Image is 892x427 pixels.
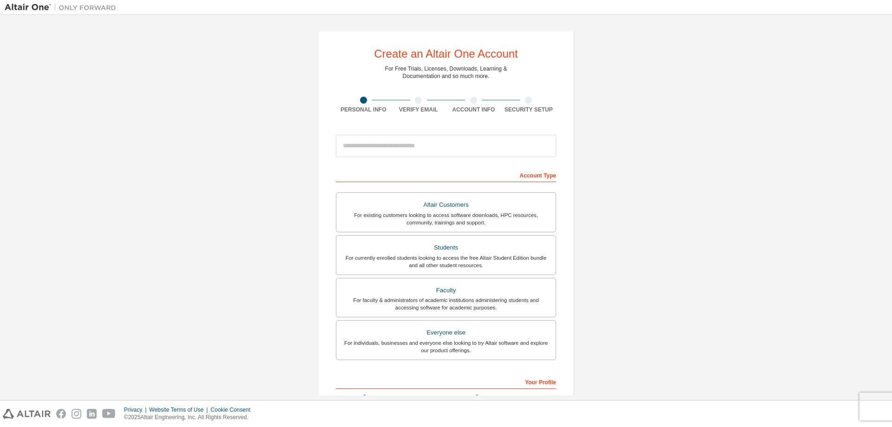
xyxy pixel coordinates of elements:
div: Cookie Consent [210,406,256,414]
p: © 2025 Altair Engineering, Inc. All Rights Reserved. [124,414,256,421]
div: Website Terms of Use [149,406,210,414]
div: Create an Altair One Account [374,48,518,59]
div: Faculty [342,284,550,297]
div: Verify Email [391,106,446,113]
div: For faculty & administrators of academic institutions administering students and accessing softwa... [342,296,550,311]
img: youtube.svg [102,409,116,419]
div: For Free Trials, Licenses, Downloads, Learning & Documentation and so much more. [385,65,507,80]
div: For existing customers looking to access software downloads, HPC resources, community, trainings ... [342,211,550,226]
img: altair_logo.svg [3,409,51,419]
img: linkedin.svg [87,409,97,419]
div: Account Info [446,106,501,113]
img: Altair One [5,3,121,12]
div: Everyone else [342,326,550,339]
div: Your Profile [336,374,556,389]
img: instagram.svg [72,409,81,419]
img: facebook.svg [56,409,66,419]
div: Security Setup [501,106,557,113]
div: For individuals, businesses and everyone else looking to try Altair software and explore our prod... [342,339,550,354]
div: Students [342,241,550,254]
div: Privacy [124,406,149,414]
div: Account Type [336,167,556,182]
div: Personal Info [336,106,391,113]
div: For currently enrolled students looking to access the free Altair Student Edition bundle and all ... [342,254,550,269]
div: Altair Customers [342,198,550,211]
label: First Name [336,394,443,401]
label: Last Name [449,394,556,401]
